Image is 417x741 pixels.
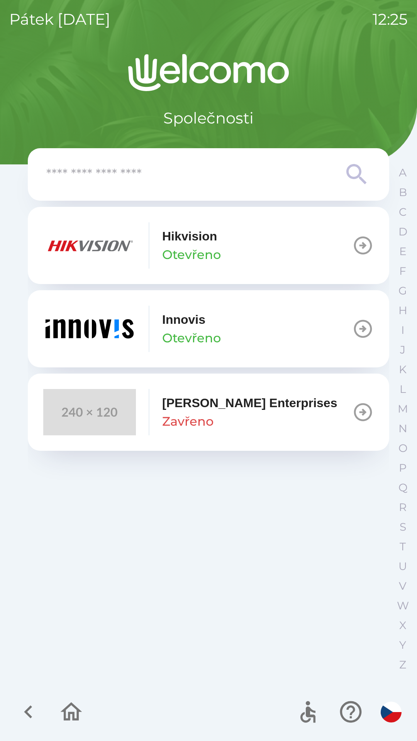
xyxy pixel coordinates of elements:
[43,389,136,435] img: 240x120
[398,402,408,416] p: M
[393,320,412,340] button: I
[393,596,412,616] button: W
[28,207,389,284] button: HikvisionOtevřeno
[400,382,406,396] p: L
[393,183,412,202] button: B
[399,461,407,475] p: P
[162,310,205,329] p: Innovis
[397,599,409,612] p: W
[401,323,404,337] p: I
[399,638,406,652] p: Y
[398,225,407,239] p: D
[162,329,221,347] p: Otevřeno
[381,702,402,722] img: cs flag
[393,438,412,458] button: O
[393,222,412,242] button: D
[43,222,136,269] img: f2158124-88a9-4a5e-9c63-4f3e72dd804a.png
[399,245,407,258] p: E
[393,635,412,655] button: Y
[398,442,407,455] p: O
[399,186,407,199] p: B
[163,107,254,130] p: Společnosti
[28,54,389,91] img: Logo
[393,202,412,222] button: C
[393,616,412,635] button: X
[399,619,406,632] p: X
[398,560,407,573] p: U
[399,264,406,278] p: F
[28,374,389,451] button: [PERSON_NAME] EnterprisesZavřeno
[398,284,407,298] p: G
[399,658,406,672] p: Z
[393,537,412,557] button: T
[400,343,405,357] p: J
[393,281,412,301] button: G
[398,422,407,435] p: N
[399,579,407,593] p: V
[393,497,412,517] button: R
[393,261,412,281] button: F
[162,394,337,412] p: [PERSON_NAME] Enterprises
[393,340,412,360] button: J
[399,363,407,376] p: K
[393,419,412,438] button: N
[373,8,408,31] p: 12:25
[393,478,412,497] button: Q
[393,517,412,537] button: S
[9,8,110,31] p: pátek [DATE]
[400,540,406,553] p: T
[28,290,389,367] button: InnovisOtevřeno
[393,399,412,419] button: M
[398,304,407,317] p: H
[393,301,412,320] button: H
[399,166,407,179] p: A
[393,576,412,596] button: V
[393,655,412,675] button: Z
[162,412,214,431] p: Zavřeno
[400,520,406,534] p: S
[393,163,412,183] button: A
[162,245,221,264] p: Otevřeno
[393,379,412,399] button: L
[393,557,412,576] button: U
[398,481,407,494] p: Q
[393,458,412,478] button: P
[393,360,412,379] button: K
[393,242,412,261] button: E
[43,306,136,352] img: e7730186-ed2b-42de-8146-b93b67ad584c.png
[399,501,407,514] p: R
[162,227,217,245] p: Hikvision
[399,205,407,219] p: C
